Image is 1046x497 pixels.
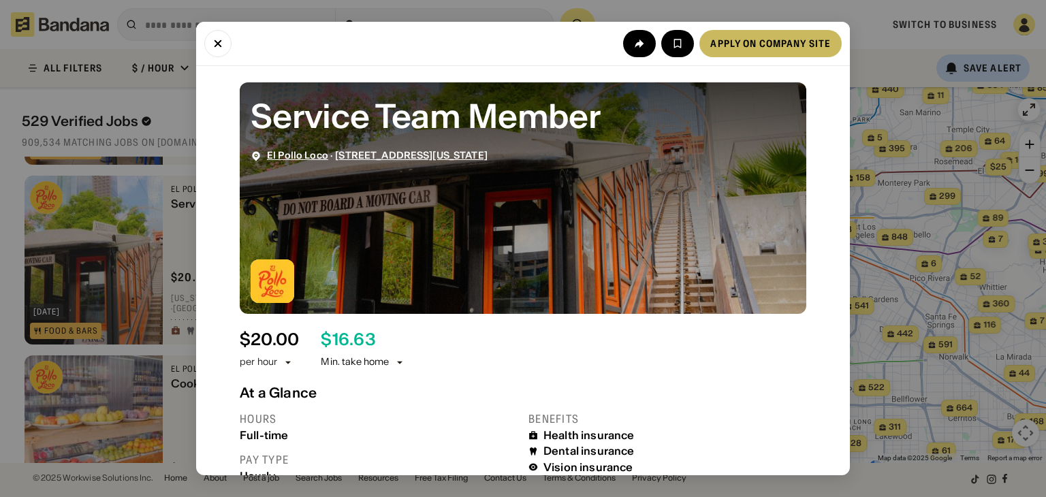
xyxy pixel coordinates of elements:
div: At a Glance [240,385,806,401]
div: Min. take home [321,355,405,369]
div: Dental insurance [543,445,635,458]
img: El Pollo Loco logo [251,259,294,303]
button: Close [204,30,232,57]
div: $ 20.00 [240,330,299,350]
div: Hours [240,412,518,426]
div: · [267,150,488,161]
div: Vision insurance [543,461,633,474]
div: Service Team Member [251,93,795,139]
div: Benefits [528,412,806,426]
div: Health insurance [543,429,635,442]
span: El Pollo Loco [267,149,328,161]
div: $ 16.63 [321,330,375,350]
span: [STREET_ADDRESS][US_STATE] [335,149,488,161]
div: Full-time [240,429,518,442]
div: Hourly [240,470,518,483]
div: Pay type [240,453,518,467]
div: per hour [240,355,277,369]
div: Apply on company site [710,39,831,48]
